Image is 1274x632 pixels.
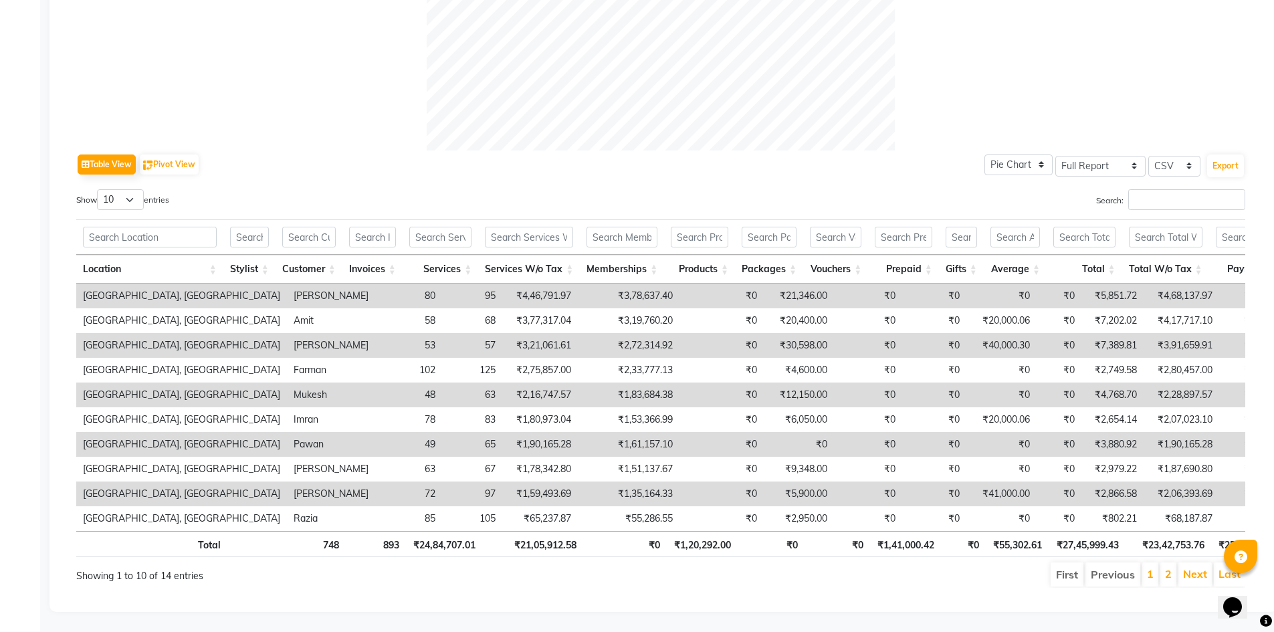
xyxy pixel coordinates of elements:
td: ₹20,000.06 [966,308,1037,333]
td: ₹4,17,717.10 [1144,308,1219,333]
td: 63 [442,383,502,407]
input: Search Services [409,227,472,247]
td: ₹20,400.00 [764,308,834,333]
td: 49 [375,432,442,457]
td: ₹0 [966,383,1037,407]
td: ₹0 [679,506,764,531]
td: 48 [375,383,442,407]
th: ₹0 [738,531,805,557]
td: 58 [375,308,442,333]
td: Amit [287,308,375,333]
td: [GEOGRAPHIC_DATA], [GEOGRAPHIC_DATA] [76,506,287,531]
td: ₹1,53,366.99 [578,407,679,432]
td: Razia [287,506,375,531]
td: ₹2,950.00 [764,506,834,531]
td: ₹21,346.00 [764,284,834,308]
td: [PERSON_NAME] [287,333,375,358]
th: Total: activate to sort column ascending [1047,255,1122,284]
td: 67 [442,457,502,482]
td: [PERSON_NAME] [287,457,375,482]
td: ₹2,654.14 [1081,407,1144,432]
input: Search Products [671,227,728,247]
td: ₹0 [679,383,764,407]
th: ₹0 [805,531,869,557]
iframe: chat widget [1218,578,1261,619]
td: 53 [375,333,442,358]
td: ₹9,348.00 [764,457,834,482]
a: 1 [1147,567,1154,581]
td: [GEOGRAPHIC_DATA], [GEOGRAPHIC_DATA] [76,308,287,333]
th: ₹21,05,912.58 [482,531,582,557]
td: ₹20,000.06 [966,407,1037,432]
td: ₹0 [834,358,902,383]
th: ₹1,20,292.00 [667,531,738,557]
td: ₹0 [902,308,966,333]
td: ₹0 [679,407,764,432]
th: ₹0 [583,531,667,557]
td: 65 [442,432,502,457]
th: Customer: activate to sort column ascending [276,255,342,284]
td: ₹1,35,164.33 [578,482,679,506]
td: ₹0 [1037,333,1081,358]
td: ₹1,61,157.10 [578,432,679,457]
input: Search Services W/o Tax [485,227,573,247]
td: ₹2,06,393.69 [1144,482,1219,506]
td: ₹0 [679,284,764,308]
td: ₹0 [902,333,966,358]
td: ₹0 [1037,432,1081,457]
td: [PERSON_NAME] [287,284,375,308]
td: ₹0 [679,482,764,506]
td: ₹4,68,137.97 [1144,284,1219,308]
td: [GEOGRAPHIC_DATA], [GEOGRAPHIC_DATA] [76,407,287,432]
select: Showentries [97,189,144,210]
th: Stylist: activate to sort column ascending [223,255,276,284]
td: ₹4,768.70 [1081,383,1144,407]
td: 57 [442,333,502,358]
td: 102 [375,358,442,383]
td: ₹0 [679,308,764,333]
td: ₹0 [902,358,966,383]
td: ₹0 [679,358,764,383]
td: ₹802.21 [1081,506,1144,531]
td: ₹0 [834,506,902,531]
td: [GEOGRAPHIC_DATA], [GEOGRAPHIC_DATA] [76,358,287,383]
td: ₹41,000.00 [966,482,1037,506]
td: ₹0 [834,407,902,432]
input: Search Average [990,227,1040,247]
td: ₹0 [902,506,966,531]
td: ₹0 [1037,407,1081,432]
td: Farman [287,358,375,383]
td: ₹0 [679,333,764,358]
td: 80 [375,284,442,308]
input: Search: [1128,189,1245,210]
th: Services: activate to sort column ascending [403,255,479,284]
th: Packages: activate to sort column ascending [735,255,803,284]
th: Total [76,531,227,557]
th: Prepaid: activate to sort column ascending [868,255,938,284]
td: ₹0 [679,457,764,482]
td: ₹1,90,165.28 [1144,432,1219,457]
td: ₹55,286.55 [578,506,679,531]
input: Search Customer [282,227,336,247]
td: ₹2,749.58 [1081,358,1144,383]
td: 85 [375,506,442,531]
td: ₹2,72,314.92 [578,333,679,358]
td: ₹0 [834,432,902,457]
td: 63 [375,457,442,482]
input: Search Stylist [230,227,269,247]
input: Search Vouchers [810,227,861,247]
input: Search Total [1053,227,1116,247]
td: ₹0 [764,432,834,457]
td: 68 [442,308,502,333]
td: ₹1,90,165.28 [502,432,578,457]
td: ₹3,880.92 [1081,432,1144,457]
td: ₹1,87,690.80 [1144,457,1219,482]
th: ₹0 [941,531,986,557]
td: ₹12,150.00 [764,383,834,407]
td: 83 [442,407,502,432]
td: ₹1,51,137.67 [578,457,679,482]
td: ₹3,21,061.61 [502,333,578,358]
td: ₹0 [679,432,764,457]
th: Memberships: activate to sort column ascending [580,255,664,284]
td: ₹0 [1037,308,1081,333]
